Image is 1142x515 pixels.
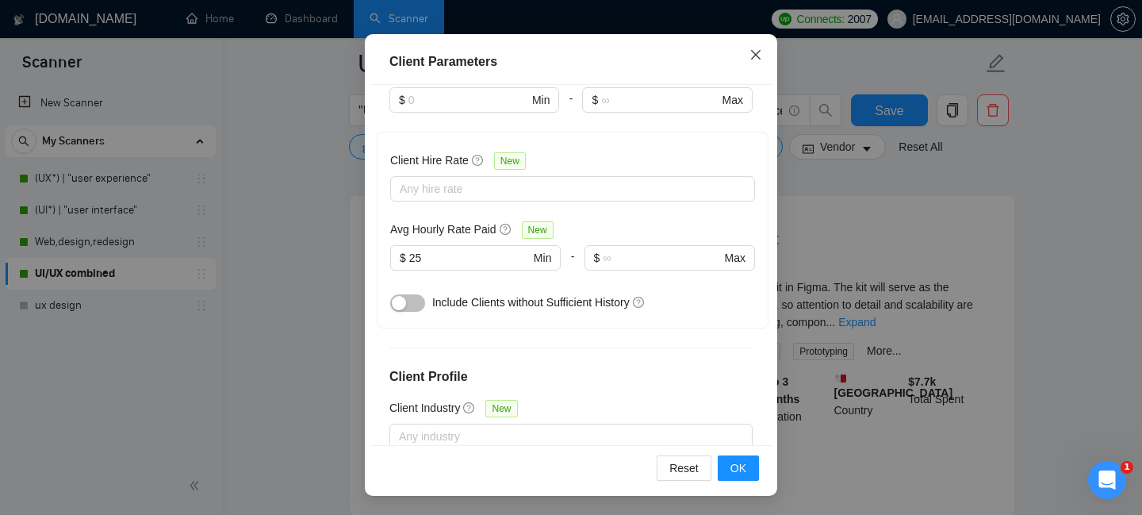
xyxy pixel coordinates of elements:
[472,154,485,167] span: question-circle
[432,296,630,309] span: Include Clients without Sufficient History
[494,152,526,170] span: New
[734,34,777,77] button: Close
[718,455,759,481] button: OK
[532,91,550,109] span: Min
[1121,461,1133,474] span: 1
[408,91,529,109] input: 0
[559,87,582,132] div: -
[603,249,721,267] input: ∞
[594,249,600,267] span: $
[730,459,746,477] span: OK
[390,152,469,169] h5: Client Hire Rate
[601,91,719,109] input: ∞
[400,249,406,267] span: $
[485,400,517,417] span: New
[522,221,554,239] span: New
[592,91,598,109] span: $
[1088,461,1126,499] iframe: Intercom live chat
[389,399,460,417] h5: Client Industry
[463,402,476,414] span: question-circle
[669,459,699,477] span: Reset
[722,91,743,109] span: Max
[561,245,584,290] div: -
[657,455,711,481] button: Reset
[749,48,762,61] span: close
[409,249,531,267] input: 0
[389,52,753,71] div: Client Parameters
[390,221,496,238] h5: Avg Hourly Rate Paid
[389,367,753,386] h4: Client Profile
[725,249,745,267] span: Max
[500,223,512,236] span: question-circle
[399,91,405,109] span: $
[633,296,646,309] span: question-circle
[534,249,552,267] span: Min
